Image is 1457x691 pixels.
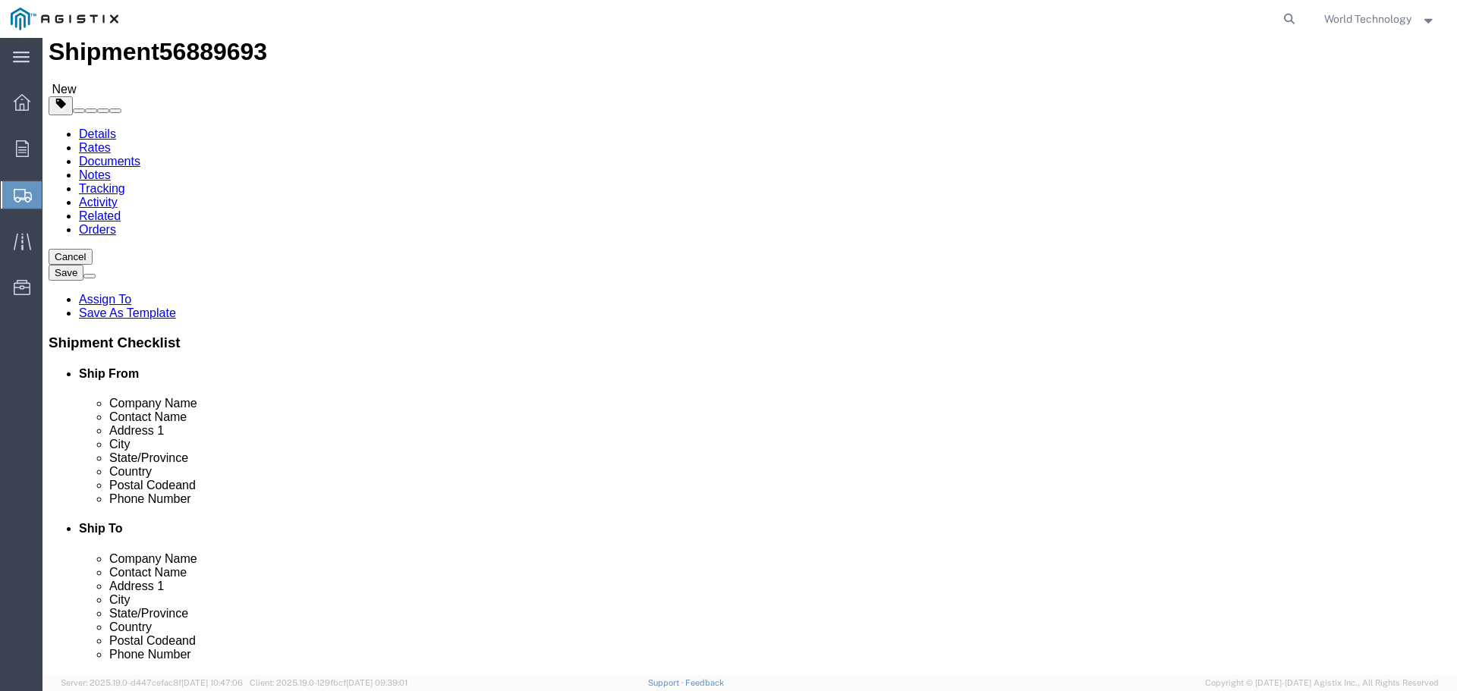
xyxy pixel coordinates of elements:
[685,678,724,687] a: Feedback
[181,678,243,687] span: [DATE] 10:47:06
[1323,10,1437,28] button: World Technology
[1324,11,1411,27] span: World Technology
[1205,677,1439,689] span: Copyright © [DATE]-[DATE] Agistix Inc., All Rights Reserved
[11,8,118,30] img: logo
[250,678,408,687] span: Client: 2025.19.0-129fbcf
[42,38,1457,675] iframe: FS Legacy Container
[346,678,408,687] span: [DATE] 09:39:01
[61,678,243,687] span: Server: 2025.19.0-d447cefac8f
[648,678,686,687] a: Support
